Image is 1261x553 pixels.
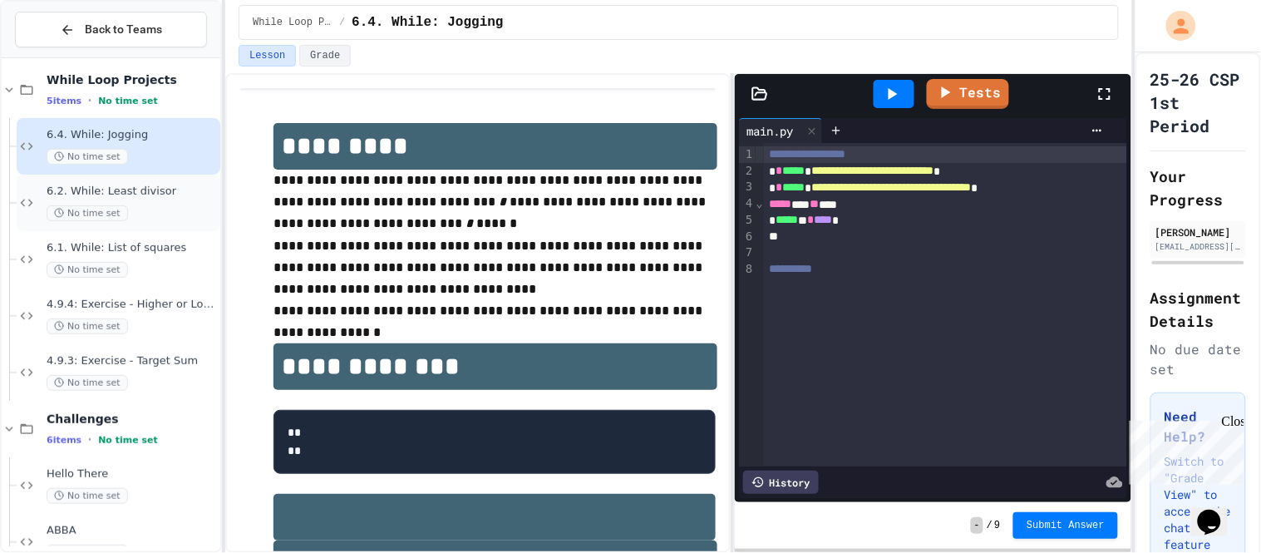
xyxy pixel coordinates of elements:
button: Lesson [239,45,296,67]
span: 6 items [47,435,81,446]
button: Submit Answer [1013,512,1118,539]
span: ABBA [47,524,217,538]
div: 4 [739,195,756,212]
span: 9 [994,519,1000,532]
h3: Need Help? [1165,407,1232,447]
div: No due date set [1150,339,1246,379]
span: • [88,433,91,447]
span: No time set [47,318,128,334]
iframe: chat widget [1191,486,1244,536]
span: Hello There [47,467,217,481]
span: Submit Answer [1027,519,1105,532]
span: While Loop Projects [253,16,332,29]
span: No time set [47,262,128,278]
span: No time set [47,488,128,504]
div: History [743,471,819,494]
div: 2 [739,163,756,180]
span: Challenges [47,412,217,427]
span: 6.1. While: List of squares [47,241,217,255]
span: While Loop Projects [47,72,217,87]
span: 4.9.4: Exercise - Higher or Lower I [47,298,217,312]
iframe: chat widget [1123,414,1244,485]
div: My Account [1149,7,1200,45]
div: 8 [739,261,756,278]
div: 3 [739,179,756,195]
span: • [88,94,91,107]
h1: 25-26 CSP 1st Period [1150,67,1246,137]
span: Fold line [756,196,764,210]
span: No time set [98,96,158,106]
span: No time set [47,205,128,221]
div: 5 [739,212,756,229]
div: [PERSON_NAME] [1155,225,1241,239]
span: 6.2. While: Least divisor [47,185,217,199]
span: 4.9.3: Exercise - Target Sum [47,354,217,368]
button: Back to Teams [15,12,207,47]
div: main.py [739,122,802,140]
span: No time set [98,435,158,446]
div: main.py [739,118,823,143]
span: Back to Teams [85,21,162,38]
h2: Your Progress [1150,165,1246,211]
span: / [339,16,345,29]
h2: Assignment Details [1150,286,1246,333]
span: 5 items [47,96,81,106]
span: / [987,519,993,532]
span: 6.4. While: Jogging [47,128,217,142]
span: - [971,517,983,534]
div: 1 [739,146,756,163]
div: 6 [739,229,756,245]
span: No time set [47,375,128,391]
span: 6.4. While: Jogging [352,12,503,32]
div: [EMAIL_ADDRESS][DOMAIN_NAME] [1155,240,1241,253]
button: Grade [299,45,351,67]
span: No time set [47,149,128,165]
a: Tests [927,79,1009,109]
div: Chat with us now!Close [7,7,115,106]
div: 7 [739,244,756,261]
